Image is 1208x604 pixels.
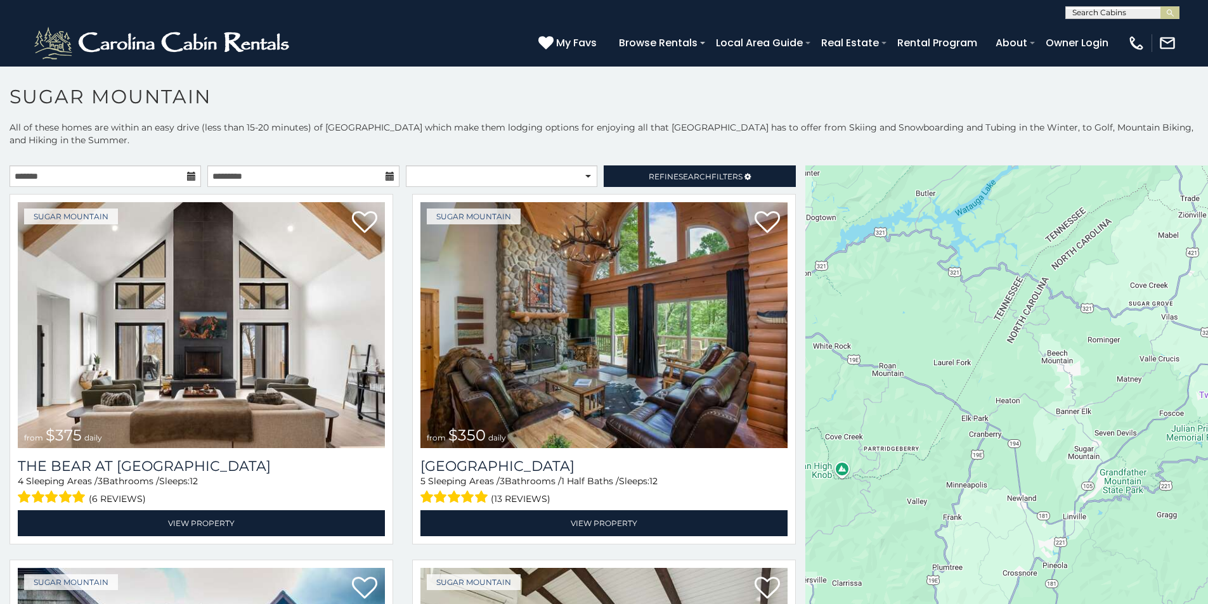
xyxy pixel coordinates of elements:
a: Sugar Mountain [24,209,118,224]
span: 5 [420,475,425,487]
img: 1714398141_thumbnail.jpeg [420,202,788,448]
div: Sleeping Areas / Bathrooms / Sleeps: [420,475,788,507]
span: Search [679,172,711,181]
a: from $350 daily [420,202,788,448]
a: View Property [18,510,385,536]
a: The Bear At [GEOGRAPHIC_DATA] [18,458,385,475]
span: (6 reviews) [89,491,146,507]
span: 3 [98,475,103,487]
h3: The Bear At Sugar Mountain [18,458,385,475]
img: mail-regular-white.png [1159,34,1176,52]
img: phone-regular-white.png [1127,34,1145,52]
span: from [427,433,446,442]
a: Sugar Mountain [24,574,118,590]
a: RefineSearchFilters [604,165,795,187]
a: [GEOGRAPHIC_DATA] [420,458,788,475]
span: 1 Half Baths / [561,475,619,487]
span: daily [488,433,506,442]
a: Browse Rentals [613,32,704,54]
a: Add to favorites [755,575,780,602]
a: View Property [420,510,788,536]
a: Sugar Mountain [427,574,521,590]
span: (13 reviews) [491,491,550,507]
span: Refine Filters [649,172,743,181]
a: Local Area Guide [710,32,809,54]
a: Real Estate [815,32,885,54]
a: Add to favorites [755,210,780,236]
div: Sleeping Areas / Bathrooms / Sleeps: [18,475,385,507]
a: Rental Program [891,32,984,54]
a: About [989,32,1034,54]
a: Sugar Mountain [427,209,521,224]
a: My Favs [538,35,600,51]
span: from [24,433,43,442]
img: 1714387646_thumbnail.jpeg [18,202,385,448]
a: from $375 daily [18,202,385,448]
span: 12 [649,475,658,487]
a: Add to favorites [352,210,377,236]
span: 3 [500,475,505,487]
a: Add to favorites [352,575,377,602]
span: daily [84,433,102,442]
h3: Grouse Moor Lodge [420,458,788,475]
span: 4 [18,475,23,487]
span: My Favs [556,35,597,51]
span: $375 [46,426,82,444]
span: $350 [448,426,486,444]
span: 12 [190,475,198,487]
a: Owner Login [1039,32,1115,54]
img: White-1-2.png [32,24,295,62]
